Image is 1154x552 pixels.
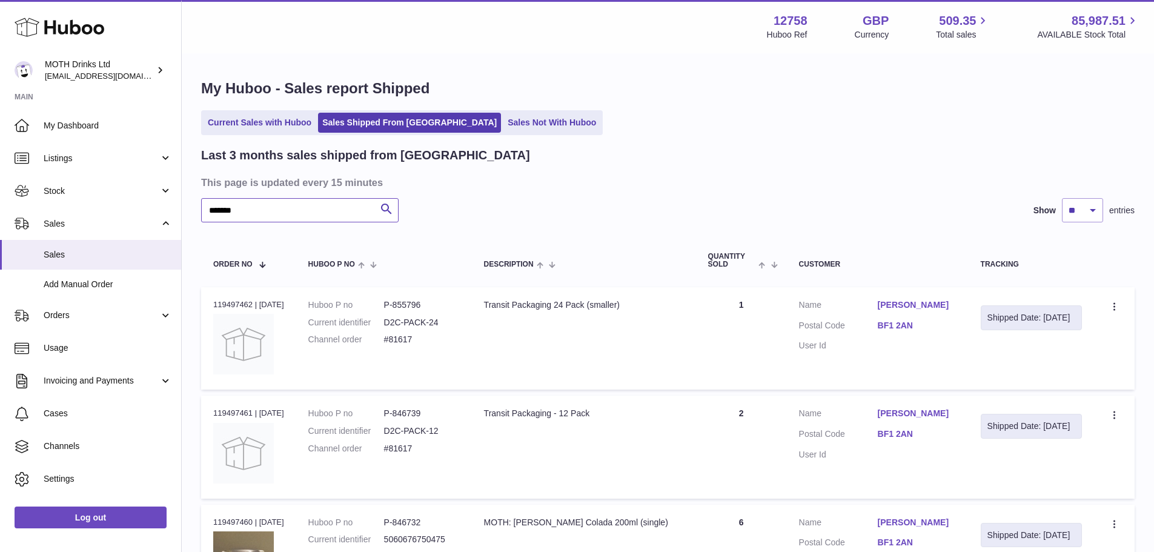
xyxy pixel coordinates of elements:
dt: Current identifier [308,534,384,545]
span: Description [484,261,534,268]
a: Sales Shipped From [GEOGRAPHIC_DATA] [318,113,501,133]
span: Channels [44,441,172,452]
a: 509.35 Total sales [936,13,990,41]
h3: This page is updated every 15 minutes [201,176,1132,189]
span: 85,987.51 [1072,13,1126,29]
span: Listings [44,153,159,164]
div: 119497462 | [DATE] [213,299,284,310]
div: Shipped Date: [DATE] [987,421,1076,432]
dd: #81617 [384,443,460,454]
span: Orders [44,310,159,321]
span: AVAILABLE Stock Total [1037,29,1139,41]
td: 2 [696,396,787,498]
div: MOTH Drinks Ltd [45,59,154,82]
dt: Postal Code [799,320,878,334]
dd: #81617 [384,334,460,345]
img: no-photo.jpg [213,314,274,374]
dt: User Id [799,340,878,351]
td: 1 [696,287,787,390]
dt: Huboo P no [308,517,384,528]
a: [PERSON_NAME] [878,408,957,419]
span: entries [1109,205,1135,216]
span: Usage [44,342,172,354]
dt: User Id [799,449,878,461]
a: BF1 2AN [878,537,957,548]
dd: P-846739 [384,408,460,419]
div: 119497460 | [DATE] [213,517,284,528]
div: Shipped Date: [DATE] [987,312,1076,324]
div: 119497461 | [DATE] [213,408,284,419]
span: 509.35 [939,13,976,29]
span: Cases [44,408,172,419]
dt: Huboo P no [308,299,384,311]
a: [PERSON_NAME] [878,517,957,528]
a: BF1 2AN [878,428,957,440]
a: [PERSON_NAME] [878,299,957,311]
a: BF1 2AN [878,320,957,331]
span: [EMAIL_ADDRESS][DOMAIN_NAME] [45,71,178,81]
dt: Current identifier [308,317,384,328]
span: Order No [213,261,253,268]
a: Current Sales with Huboo [204,113,316,133]
dt: Name [799,299,878,314]
span: Invoicing and Payments [44,375,159,387]
div: Transit Packaging 24 Pack (smaller) [484,299,684,311]
div: Customer [799,261,957,268]
img: no-photo.jpg [213,423,274,484]
dt: Channel order [308,443,384,454]
span: Add Manual Order [44,279,172,290]
div: MOTH: [PERSON_NAME] Colada 200ml (single) [484,517,684,528]
span: Quantity Sold [708,253,756,268]
h2: Last 3 months sales shipped from [GEOGRAPHIC_DATA] [201,147,530,164]
div: Shipped Date: [DATE] [987,530,1076,541]
div: Huboo Ref [767,29,807,41]
dt: Name [799,517,878,531]
a: Sales Not With Huboo [503,113,600,133]
strong: GBP [863,13,889,29]
dt: Name [799,408,878,422]
a: 85,987.51 AVAILABLE Stock Total [1037,13,1139,41]
div: Tracking [981,261,1083,268]
dd: P-846732 [384,517,460,528]
dd: D2C-PACK-24 [384,317,460,328]
dt: Current identifier [308,425,384,437]
dd: D2C-PACK-12 [384,425,460,437]
strong: 12758 [774,13,807,29]
span: Sales [44,249,172,261]
a: Log out [15,507,167,528]
dt: Postal Code [799,428,878,443]
span: Total sales [936,29,990,41]
span: My Dashboard [44,120,172,131]
img: internalAdmin-12758@internal.huboo.com [15,61,33,79]
dd: 5060676750475 [384,534,460,545]
div: Currency [855,29,889,41]
span: Sales [44,218,159,230]
h1: My Huboo - Sales report Shipped [201,79,1135,98]
dt: Channel order [308,334,384,345]
span: Stock [44,185,159,197]
dt: Postal Code [799,537,878,551]
span: Huboo P no [308,261,355,268]
span: Settings [44,473,172,485]
label: Show [1033,205,1056,216]
div: Transit Packaging - 12 Pack [484,408,684,419]
dt: Huboo P no [308,408,384,419]
dd: P-855796 [384,299,460,311]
